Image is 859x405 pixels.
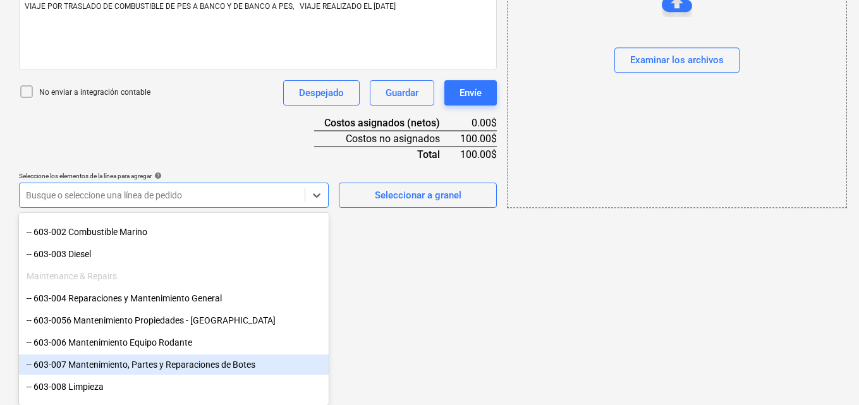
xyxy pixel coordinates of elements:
span: help [152,172,162,179]
div: -- 603-008 Limpieza [19,377,329,397]
span: VIAJE POR TRASLADO DE COMBUSTIBLE DE PES A BANCO Y DE BANCO A PES, VIAJE REALIZADO EL [DATE] [25,2,396,11]
div: Costos asignados (netos) [314,116,460,131]
div: Guardar [386,85,418,101]
div: Maintenance & Repairs [19,266,329,286]
div: Costos no asignados [314,131,460,147]
button: Envíe [444,80,497,106]
button: Seleccionar a granel [339,183,497,208]
div: -- 603-006 Mantenimiento Equipo Rodante [19,332,329,353]
div: -- 603-004 Reparaciones y Mantenimiento General [19,288,329,308]
div: 100.00$ [460,131,497,147]
button: Examinar los archivos [614,48,740,73]
div: Widget de chat [796,344,859,405]
div: -- 603-0056 Mantenimiento Propiedades - [GEOGRAPHIC_DATA] [19,310,329,330]
div: Seleccione los elementos de la línea para agregar [19,172,329,180]
div: -- 603-0056 Mantenimiento Propiedades - Playa El Sol [19,310,329,330]
button: Guardar [370,80,434,106]
div: 100.00$ [460,147,497,162]
div: -- 603-002 Combustible Marino [19,222,329,242]
iframe: Chat Widget [796,344,859,405]
div: -- 603-007 Mantenimiento, Partes y Reparaciones de Botes [19,354,329,375]
div: Seleccionar a granel [375,187,461,203]
p: No enviar a integración contable [39,87,150,98]
div: Envíe [460,85,482,101]
div: 0.00$ [460,116,497,131]
div: Examinar los archivos [630,52,724,69]
div: -- 603-003 Diesel [19,244,329,264]
button: Despejado [283,80,360,106]
div: Despejado [299,85,344,101]
div: Total [314,147,460,162]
